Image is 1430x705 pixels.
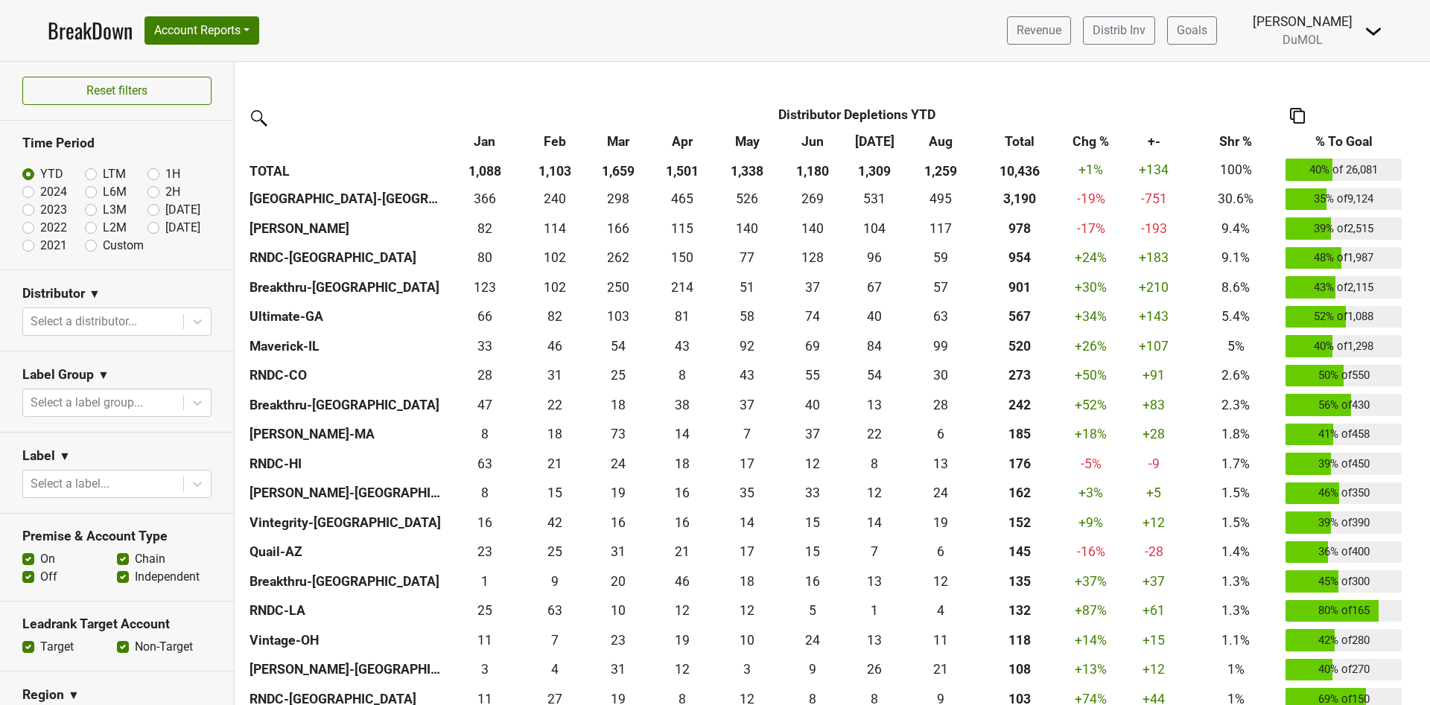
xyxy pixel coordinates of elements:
[1119,128,1189,155] th: +-: activate to sort column ascending
[1189,331,1283,361] td: 5%
[445,479,524,508] td: 8.18
[716,454,778,473] div: 17
[586,361,651,391] td: 24.7
[786,424,840,444] div: 37
[135,638,193,656] label: Non-Target
[976,361,1064,391] th: 272.901
[165,201,200,219] label: [DATE]
[586,449,651,479] td: 24.3
[979,248,1060,267] div: 954
[976,302,1064,332] th: 566.840
[524,449,586,479] td: 21.4
[586,214,651,243] td: 166.334
[1064,479,1119,508] td: +3 %
[524,214,586,243] td: 114.167
[906,479,976,508] td: 23.69
[976,479,1064,508] th: 161.750
[979,424,1060,444] div: 185
[445,331,524,361] td: 33.166
[103,183,127,201] label: L6M
[524,185,586,214] td: 240.1
[528,395,582,415] div: 22
[979,189,1060,208] div: 3,190
[909,366,972,385] div: 30
[586,479,651,508] td: 18.52
[1064,449,1119,479] td: -5 %
[844,185,906,214] td: 531.336
[713,390,782,420] td: 37
[135,550,165,568] label: Chain
[1189,361,1283,391] td: 2.6%
[844,128,906,155] th: Jul: activate to sort column ascending
[1064,420,1119,450] td: +18 %
[528,278,582,297] div: 102
[22,448,55,464] h3: Label
[1122,336,1186,356] div: +107
[524,101,1189,128] th: Distributor Depletions YTD
[976,420,1064,450] th: 185.496
[445,420,524,450] td: 8.499
[524,302,586,332] td: 81.5
[716,366,778,385] div: 43
[1064,185,1119,214] td: -19 %
[786,336,840,356] div: 69
[844,214,906,243] td: 104.167
[976,185,1064,214] th: 3189.603
[449,219,521,238] div: 82
[1189,390,1283,420] td: 2.3%
[1122,278,1186,297] div: +210
[713,243,782,273] td: 76.666
[651,185,713,214] td: 465.334
[1064,331,1119,361] td: +26 %
[844,302,906,332] td: 39.5
[590,336,648,356] div: 54
[1189,128,1283,155] th: Shr %: activate to sort column ascending
[1064,390,1119,420] td: +52 %
[786,395,840,415] div: 40
[528,424,582,444] div: 18
[1189,243,1283,273] td: 9.1%
[655,336,709,356] div: 43
[713,361,782,391] td: 42.667
[246,128,445,155] th: &nbsp;: activate to sort column ascending
[40,237,67,255] label: 2021
[848,219,902,238] div: 104
[1122,307,1186,326] div: +143
[906,302,976,332] td: 63.49
[782,361,844,391] td: 55.333
[906,243,976,273] td: 59.332
[655,219,709,238] div: 115
[655,248,709,267] div: 150
[713,331,782,361] td: 92.001
[1189,420,1283,450] td: 1.8%
[782,331,844,361] td: 69.166
[651,155,713,185] th: 1,501
[1064,361,1119,391] td: +50 %
[651,272,713,302] td: 214.336
[40,638,74,656] label: Target
[1283,128,1405,155] th: % To Goal: activate to sort column ascending
[165,183,180,201] label: 2H
[524,331,586,361] td: 45.5
[909,248,972,267] div: 59
[586,302,651,332] td: 103.03
[40,550,55,568] label: On
[782,479,844,508] td: 33.33
[22,687,64,703] h3: Region
[586,128,651,155] th: Mar: activate to sort column ascending
[68,686,80,704] span: ▼
[976,449,1064,479] th: 176.433
[782,302,844,332] td: 74.33
[716,278,778,297] div: 51
[246,390,445,420] th: Breakthru-[GEOGRAPHIC_DATA]
[655,189,709,208] div: 465
[528,219,582,238] div: 114
[906,390,976,420] td: 28
[651,479,713,508] td: 16.49
[655,454,709,473] div: 18
[524,128,586,155] th: Feb: activate to sort column ascending
[528,248,582,267] div: 102
[909,307,972,326] div: 63
[782,272,844,302] td: 36.669
[586,185,651,214] td: 297.8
